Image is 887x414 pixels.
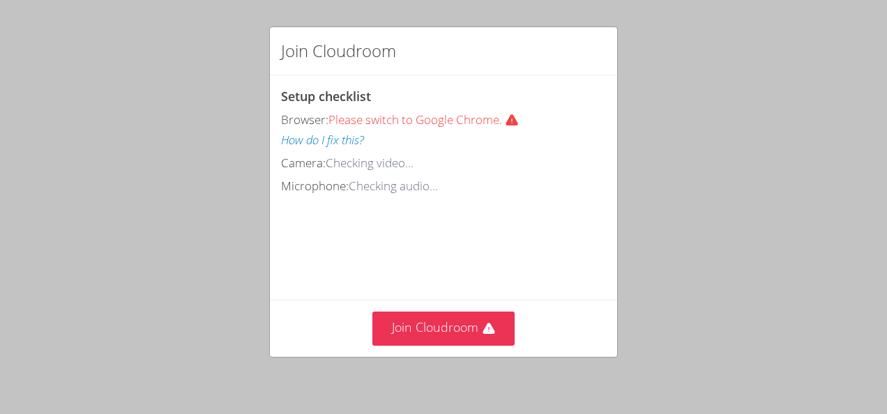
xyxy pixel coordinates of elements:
button: Join Cloudroom [372,312,515,346]
span: Camera: [281,155,326,171]
h2: Join Cloudroom [281,38,396,63]
span: Checking audio... [349,178,438,194]
span: Microphone: [281,178,349,194]
span: Browser: [281,112,328,128]
button: How do I fix this? [281,130,364,151]
span: Please switch to Google Chrome. [328,112,524,128]
span: Checking video... [326,155,414,171]
span: Setup checklist [281,88,371,105]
